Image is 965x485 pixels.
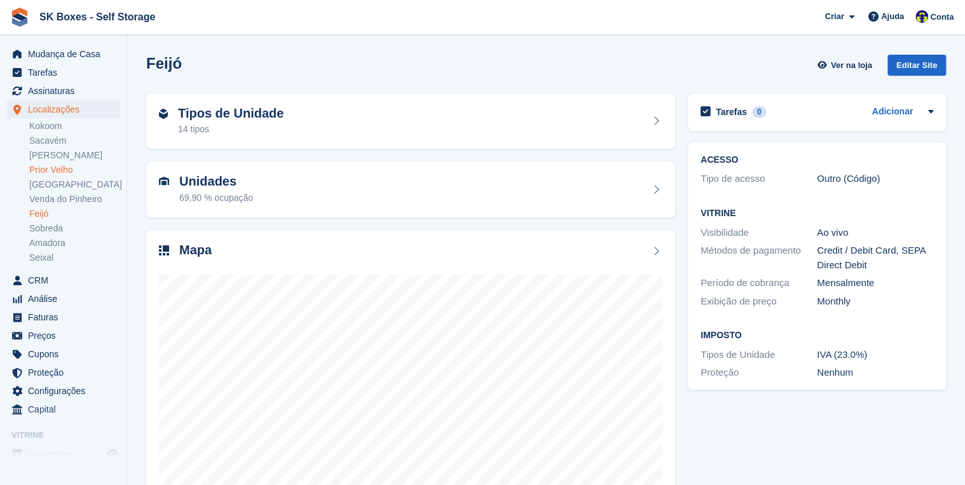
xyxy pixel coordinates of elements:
[817,243,933,272] div: Credit / Debit Card, SEPA Direct Debit
[701,294,817,309] div: Exibição de preço
[105,446,120,461] a: Loja de pré-visualização
[28,445,104,463] span: Loja online
[915,10,928,23] img: Rita Ferreira
[816,55,877,76] a: Ver na loja
[28,82,104,100] span: Assinaturas
[6,345,120,363] a: menu
[11,429,127,442] span: Vitrine
[29,120,120,132] a: Kokoom
[752,106,767,118] div: 0
[701,226,817,240] div: Visibilidade
[817,348,933,362] div: IVA (23.0%)
[701,243,817,272] div: Métodos de pagamento
[28,100,104,118] span: Localizações
[179,174,253,189] h2: Unidades
[881,10,904,23] span: Ajuda
[6,64,120,81] a: menu
[817,172,933,186] div: Outro (Código)
[28,327,104,345] span: Preços
[6,400,120,418] a: menu
[701,331,933,341] h2: Imposto
[716,106,747,118] h2: Tarefas
[6,364,120,381] a: menu
[825,10,844,23] span: Criar
[29,222,120,235] a: Sobreda
[146,161,675,217] a: Unidades 69,90 % ocupação
[159,177,169,186] img: unit-icn-7be61d7bf1b0ce9d3e12c5938cc71ed9869f7b940bace4675aadf7bd6d80202e.svg
[701,348,817,362] div: Tipos de Unidade
[28,400,104,418] span: Capital
[6,308,120,326] a: menu
[29,149,120,161] a: [PERSON_NAME]
[34,6,160,27] a: SK Boxes - Self Storage
[29,179,120,191] a: [GEOGRAPHIC_DATA]
[28,271,104,289] span: CRM
[887,55,946,81] a: Editar Site
[179,243,212,257] h2: Mapa
[28,45,104,63] span: Mudança de Casa
[6,82,120,100] a: menu
[146,55,182,72] h2: Feijó
[6,290,120,308] a: menu
[29,252,120,264] a: Seixal
[6,327,120,345] a: menu
[701,208,933,219] h2: Vitrine
[831,59,872,72] span: Ver na loja
[159,245,169,256] img: map-icn-33ee37083ee616e46c38cad1a60f524a97daa1e2b2c8c0bc3eb3415660979fc1.svg
[6,271,120,289] a: menu
[159,109,168,119] img: unit-type-icn-2b2737a686de81e16bb02015468b77c625bbabd49415b5ef34ead5e3b44a266d.svg
[29,164,120,176] a: Prior Velho
[701,172,817,186] div: Tipo de acesso
[6,100,120,118] a: menu
[701,155,933,165] h2: ACESSO
[6,382,120,400] a: menu
[6,45,120,63] a: menu
[146,93,675,149] a: Tipos de Unidade 14 tipos
[701,276,817,290] div: Período de cobrança
[817,294,933,309] div: Monthly
[28,308,104,326] span: Faturas
[28,382,104,400] span: Configurações
[817,226,933,240] div: Ao vivo
[930,11,954,24] span: Conta
[28,345,104,363] span: Cupons
[179,191,253,205] div: 69,90 % ocupação
[28,64,104,81] span: Tarefas
[29,193,120,205] a: Venda do Pinheiro
[28,290,104,308] span: Análise
[178,123,284,136] div: 14 tipos
[701,365,817,380] div: Proteção
[872,105,913,120] a: Adicionar
[817,276,933,290] div: Mensalmente
[29,237,120,249] a: Amadora
[28,364,104,381] span: Proteção
[29,135,120,147] a: Sacavém
[10,8,29,27] img: stora-icon-8386f47178a22dfd0bd8f6a31ec36ba5ce8667c1dd55bd0f319d3a0aa187defe.svg
[6,445,120,463] a: menu
[887,55,946,76] div: Editar Site
[178,106,284,121] h2: Tipos de Unidade
[29,208,120,220] a: Feijó
[817,365,933,380] div: Nenhum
